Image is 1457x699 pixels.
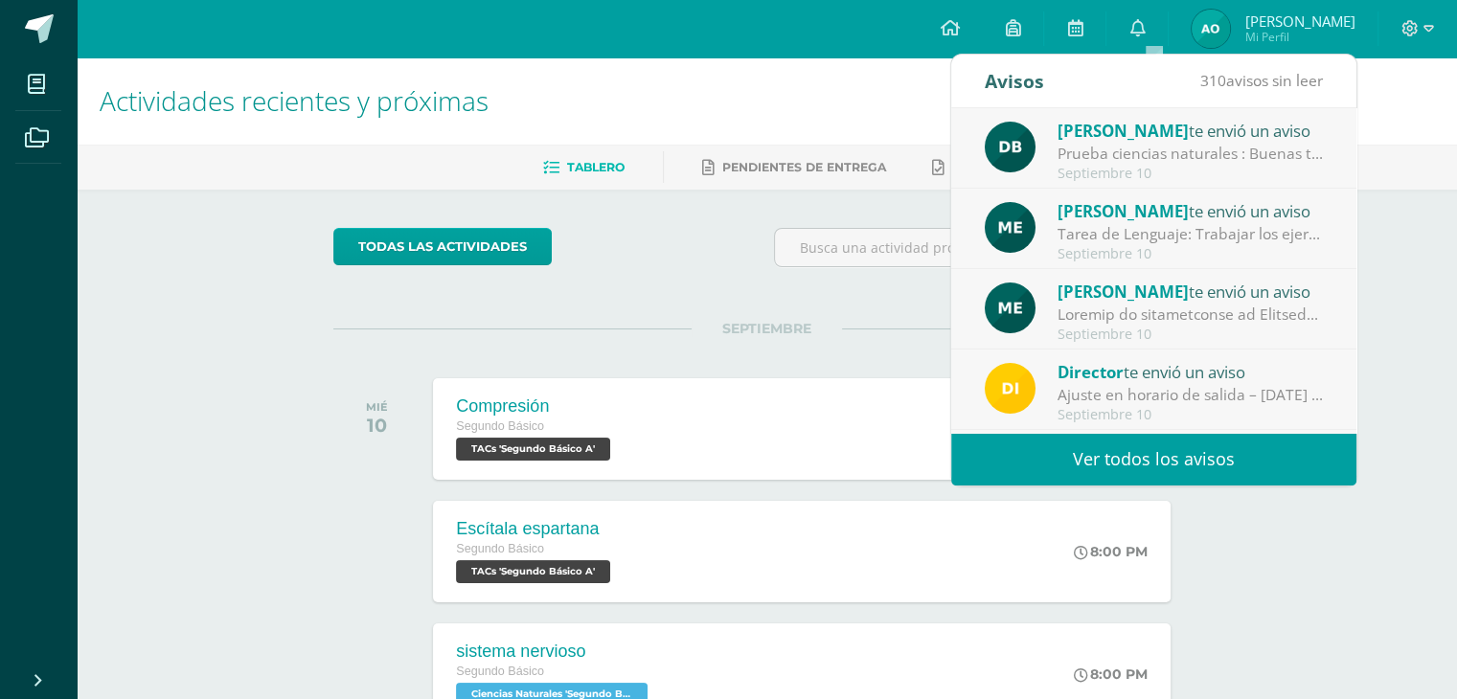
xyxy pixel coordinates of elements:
div: sistema nervioso [456,642,652,662]
span: [PERSON_NAME] [1058,281,1189,303]
span: TACs 'Segundo Básico A' [456,560,610,583]
div: te envió un aviso [1058,279,1324,304]
a: todas las Actividades [333,228,552,265]
a: Entregadas [932,152,1037,183]
div: Proceso de mejoramiento de Lenguaje y Lectura: Buenas tardes respetables padres de familia y estu... [1058,304,1324,326]
a: Tablero [543,152,625,183]
span: [PERSON_NAME] [1058,120,1189,142]
span: 310 [1200,70,1226,91]
img: 2ce8b78723d74065a2fbc9da14b79a38.png [985,122,1036,172]
div: MIÉ [366,400,388,414]
span: Pendientes de entrega [722,160,886,174]
span: TACs 'Segundo Básico A' [456,438,610,461]
span: Segundo Básico [456,542,544,555]
span: Mi Perfil [1244,29,1355,45]
a: Pendientes de entrega [702,152,886,183]
span: [PERSON_NAME] [1058,200,1189,222]
span: Segundo Básico [456,419,544,433]
div: Septiembre 10 [1058,246,1324,262]
div: Tarea de Lenguaje: Trabajar los ejercicios de los documentos subidos en este espacio: Páginas 172... [1058,223,1324,245]
span: [PERSON_NAME] [1244,11,1355,31]
img: e5319dee200a4f57f0a5ff00aaca67bb.png [985,202,1036,253]
div: 10 [366,414,388,437]
img: e5319dee200a4f57f0a5ff00aaca67bb.png [985,282,1036,333]
div: Septiembre 10 [1058,407,1324,423]
span: Tablero [567,160,625,174]
div: Prueba ciencias naturales : Buenas tardes, espero que se encuentren bien. Por favor tomar en cuen... [1058,143,1324,165]
div: te envió un aviso [1058,198,1324,223]
img: e74017cff23c5166767eb9fc4bf12120.png [1192,10,1230,48]
div: te envió un aviso [1058,118,1324,143]
div: Avisos [985,55,1044,107]
a: Ver todos los avisos [951,433,1356,485]
span: avisos sin leer [1200,70,1323,91]
div: te envió un aviso [1058,359,1324,384]
span: SEPTIEMBRE [692,320,842,337]
div: Septiembre 10 [1058,166,1324,182]
img: f0b35651ae50ff9c693c4cbd3f40c4bb.png [985,363,1036,414]
div: 8:00 PM [1074,665,1148,683]
div: 8:00 PM [1074,543,1148,560]
span: Actividades recientes y próximas [100,82,489,119]
span: Director [1058,361,1124,383]
div: Escítala espartana [456,519,615,539]
input: Busca una actividad próxima aquí... [775,229,1199,266]
div: Compresión [456,396,615,417]
div: Septiembre 10 [1058,327,1324,343]
span: Segundo Básico [456,665,544,678]
div: Ajuste en horario de salida – 12 de septiembre : Estimados Padres de Familia, Debido a las activi... [1058,384,1324,406]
